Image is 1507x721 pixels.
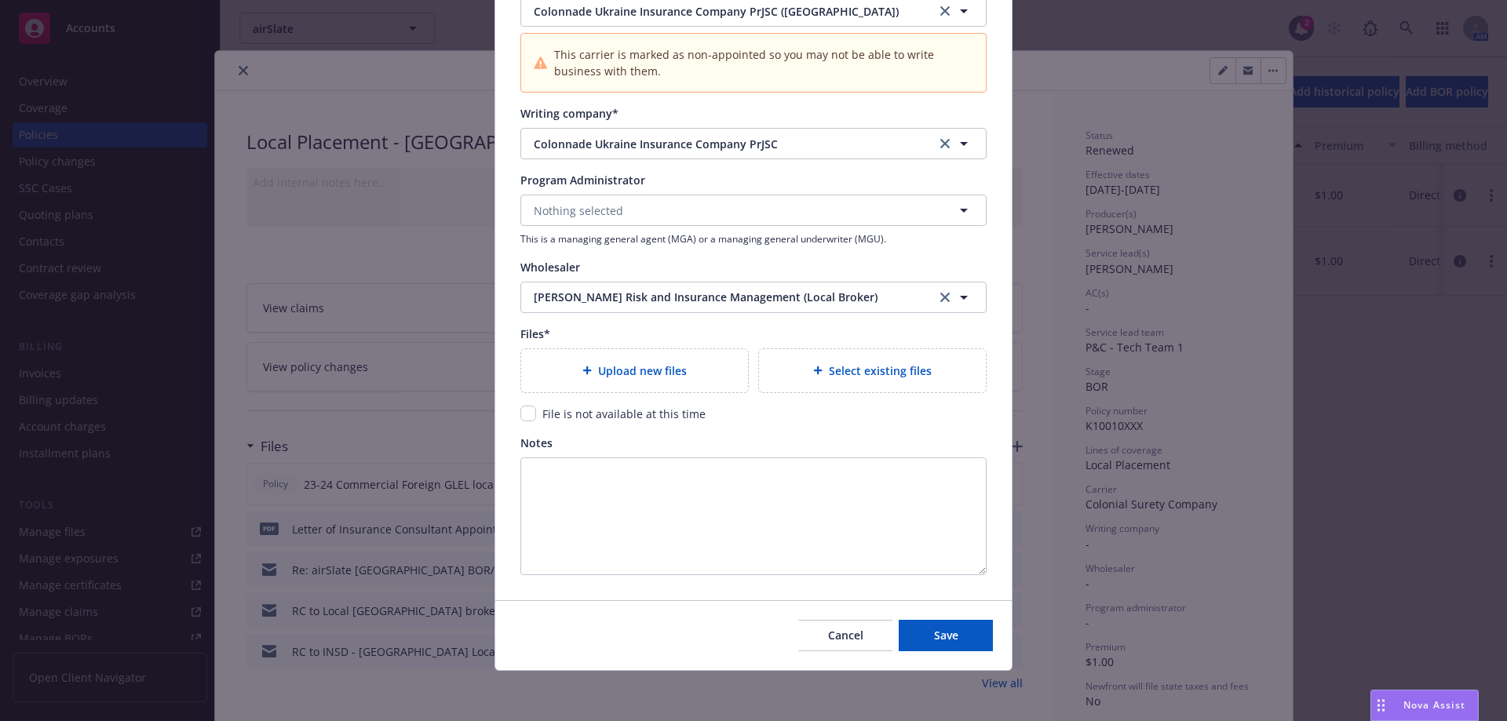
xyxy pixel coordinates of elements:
span: Cancel [828,628,863,643]
span: Writing company* [520,106,618,121]
span: Program Administrator [520,173,645,188]
a: clear selection [936,134,954,153]
span: Notes [520,435,553,450]
span: Nothing selected [534,202,623,219]
span: Colonnade Ukraine Insurance Company PrJSC [534,136,912,152]
span: File is not available at this time [542,406,706,421]
button: Cancel [798,620,892,651]
div: Select existing files [758,348,987,393]
div: Upload new files [520,348,749,393]
span: Upload new files [598,362,687,379]
span: [PERSON_NAME] Risk and Insurance Management (Local Broker) [534,289,912,305]
span: Files* [520,326,550,341]
button: Nova Assist [1370,690,1479,721]
a: clear selection [936,2,954,20]
span: Wholesaler [520,260,580,275]
span: Colonnade Ukraine Insurance Company PrJSC ([GEOGRAPHIC_DATA]) [534,3,912,20]
button: Nothing selected [520,195,987,226]
span: Nova Assist [1403,698,1465,712]
a: clear selection [936,288,954,307]
button: Save [899,620,993,651]
div: Drag to move [1371,690,1391,720]
span: Select existing files [829,362,932,379]
button: [PERSON_NAME] Risk and Insurance Management (Local Broker)clear selection [520,282,987,313]
button: Colonnade Ukraine Insurance Company PrJSCclear selection [520,128,987,159]
span: Save [934,628,958,643]
span: This is a managing general agent (MGA) or a managing general underwriter (MGU). [520,232,987,246]
span: This carrier is marked as non-appointed so you may not be able to write business with them. [554,46,973,79]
